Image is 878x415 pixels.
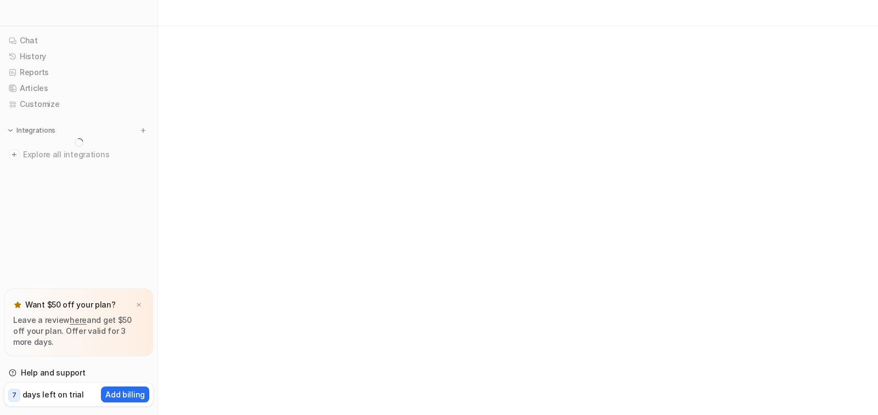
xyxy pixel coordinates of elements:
[101,386,149,402] button: Add billing
[136,302,142,309] img: x
[4,147,153,162] a: Explore all integrations
[4,65,153,80] a: Reports
[22,389,84,400] p: days left on trial
[13,315,144,348] p: Leave a review and get $50 off your plan. Offer valid for 3 more days.
[70,315,87,325] a: here
[139,127,147,134] img: menu_add.svg
[4,81,153,96] a: Articles
[4,96,153,112] a: Customize
[13,300,22,309] img: star
[105,389,145,400] p: Add billing
[4,125,59,136] button: Integrations
[23,146,149,163] span: Explore all integrations
[4,365,153,380] a: Help and support
[9,149,20,160] img: explore all integrations
[12,390,16,400] p: 7
[4,33,153,48] a: Chat
[7,127,14,134] img: expand menu
[16,126,55,135] p: Integrations
[25,299,116,310] p: Want $50 off your plan?
[4,49,153,64] a: History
